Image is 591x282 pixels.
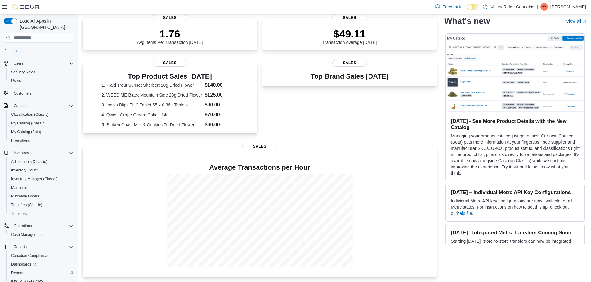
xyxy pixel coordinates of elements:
[9,231,74,238] span: Cash Management
[11,159,47,164] span: Adjustments (Classic)
[101,92,202,98] dt: 2. WEED ME Black Mountain Side 28g Dried Flower
[205,121,238,128] dd: $60.00
[6,192,76,201] button: Purchase Orders
[101,82,202,88] dt: 1. Plaid Trout Sunset Sherbert 28g Dried Flower
[153,14,187,21] span: Sales
[332,59,367,67] span: Sales
[6,76,76,85] button: Users
[9,193,42,200] a: Purchase Orders
[9,201,45,209] a: Transfers (Classic)
[242,143,277,150] span: Sales
[9,77,23,85] a: Users
[9,137,33,144] a: Promotions
[322,28,377,45] div: Transaction Average [DATE]
[9,128,44,136] a: My Catalog (Beta)
[9,111,51,118] a: Classification (Classic)
[9,201,74,209] span: Transfers (Classic)
[11,222,34,230] button: Operations
[9,158,74,165] span: Adjustments (Classic)
[9,119,74,127] span: My Catalog (Classic)
[6,166,76,175] button: Inventory Count
[6,119,76,128] button: My Catalog (Classic)
[9,252,74,259] span: Canadian Compliance
[11,129,41,134] span: My Catalog (Beta)
[432,1,464,13] a: Feedback
[6,157,76,166] button: Adjustments (Classic)
[6,201,76,209] button: Transfers (Classic)
[9,210,29,217] a: Transfers
[6,230,76,239] button: Cash Management
[6,128,76,136] button: My Catalog (Beta)
[9,269,74,277] span: Reports
[1,59,76,68] button: Users
[11,243,74,251] span: Reports
[9,68,74,76] span: Security Roles
[205,101,238,109] dd: $90.00
[11,243,29,251] button: Reports
[9,261,74,268] span: Dashboards
[9,231,45,238] a: Cash Management
[550,3,586,11] p: [PERSON_NAME]
[11,70,35,75] span: Security Roles
[137,28,203,40] p: 1.76
[444,16,490,26] h2: What's new
[9,111,74,118] span: Classification (Classic)
[205,111,238,119] dd: $70.00
[11,112,49,117] span: Classification (Classic)
[451,133,580,176] p: Managing your product catalog just got easier. Our new Catalog (Beta) puts more information at yo...
[11,78,21,83] span: Users
[451,118,580,130] h3: [DATE] - See More Product Details with the New Catalog
[11,60,74,67] span: Users
[451,189,580,195] h3: [DATE] – Individual Metrc API Key Configurations
[537,3,538,11] p: |
[1,149,76,157] button: Inventory
[205,91,238,99] dd: $125.00
[9,210,74,217] span: Transfers
[1,46,76,55] button: Home
[137,28,203,45] div: Avg Items Per Transaction [DATE]
[14,49,24,54] span: Home
[451,229,580,236] h3: [DATE] - Integrated Metrc Transfers Coming Soon
[9,175,60,183] a: Inventory Manager (Classic)
[14,223,32,228] span: Operations
[11,60,26,67] button: Users
[14,103,26,108] span: Catalog
[457,211,472,216] a: help file
[11,121,46,126] span: My Catalog (Classic)
[11,176,58,181] span: Inventory Manager (Classic)
[540,3,548,11] div: Andrew Yu
[11,149,74,157] span: Inventory
[9,175,74,183] span: Inventory Manager (Classic)
[17,18,74,30] span: Load All Apps in [GEOGRAPHIC_DATA]
[9,184,74,191] span: Manifests
[451,198,580,216] p: Individual Metrc API key configurations are now available for all Metrc states. For instructions ...
[6,68,76,76] button: Security Roles
[9,269,27,277] a: Reports
[9,167,40,174] a: Inventory Count
[9,158,50,165] a: Adjustments (Classic)
[11,138,30,143] span: Promotions
[101,102,202,108] dt: 3. Indiva Blips THC Tablet 55 x 0.36g Tablets
[101,112,202,118] dt: 4. Qwest Grape Cream Cake - 14g
[11,262,36,267] span: Dashboards
[566,19,586,24] a: View allExternal link
[205,81,238,89] dd: $140.00
[11,149,31,157] button: Inventory
[467,4,480,10] input: Dark Mode
[451,238,580,269] p: Starting [DATE], store-to-store transfers can now be integrated with Metrc using in [GEOGRAPHIC_D...
[11,89,74,97] span: Customers
[9,119,48,127] a: My Catalog (Classic)
[9,128,74,136] span: My Catalog (Beta)
[153,59,187,67] span: Sales
[6,209,76,218] button: Transfers
[467,10,467,11] span: Dark Mode
[9,184,29,191] a: Manifests
[87,164,432,171] h4: Average Transactions per Hour
[11,271,24,275] span: Reports
[11,90,34,97] a: Customers
[9,261,38,268] a: Dashboards
[11,168,38,173] span: Inventory Count
[1,222,76,230] button: Operations
[9,68,38,76] a: Security Roles
[11,47,74,55] span: Home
